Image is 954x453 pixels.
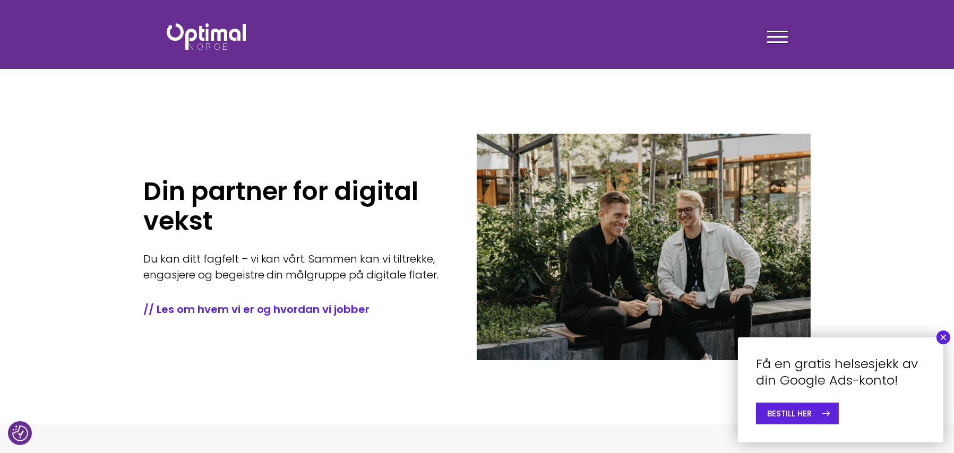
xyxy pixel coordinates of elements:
p: Du kan ditt fagfelt – vi kan vårt. Sammen kan vi tiltrekke, engasjere og begeistre din målgruppe ... [143,251,445,283]
button: Close [936,330,950,344]
img: Optimal Norge [167,23,246,50]
a: // Les om hvem vi er og hvordan vi jobber [143,302,445,317]
h1: Din partner for digital vekst [143,177,445,236]
h4: Få en gratis helsesjekk av din Google Ads-konto! [756,355,925,388]
button: Samtykkepreferanser [12,425,28,441]
a: BESTILL HER [756,403,839,424]
img: Revisit consent button [12,425,28,441]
